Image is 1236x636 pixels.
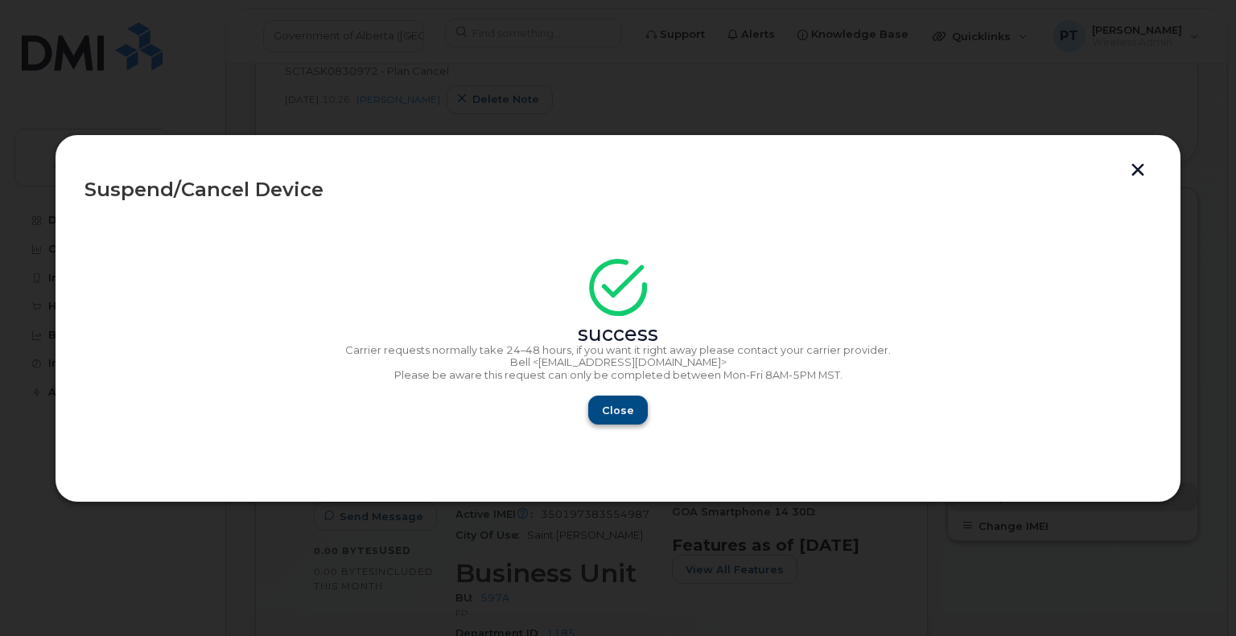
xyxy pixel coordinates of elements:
[84,328,1152,341] div: success
[84,356,1152,369] p: Bell <[EMAIL_ADDRESS][DOMAIN_NAME]>
[602,403,634,418] span: Close
[84,369,1152,382] p: Please be aware this request can only be completed between Mon-Fri 8AM-5PM MST.
[84,180,1152,199] div: Suspend/Cancel Device
[84,344,1152,357] p: Carrier requests normally take 24–48 hours, if you want it right away please contact your carrier...
[588,396,648,425] button: Close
